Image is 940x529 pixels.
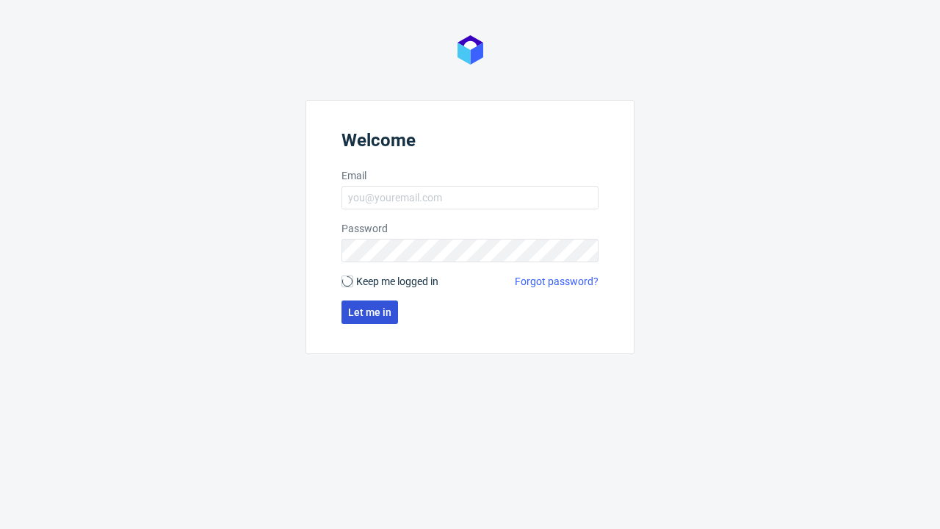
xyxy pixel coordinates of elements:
label: Password [341,221,599,236]
a: Forgot password? [515,274,599,289]
input: you@youremail.com [341,186,599,209]
button: Let me in [341,301,398,324]
header: Welcome [341,130,599,156]
span: Let me in [348,307,391,317]
label: Email [341,168,599,183]
span: Keep me logged in [356,274,438,289]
